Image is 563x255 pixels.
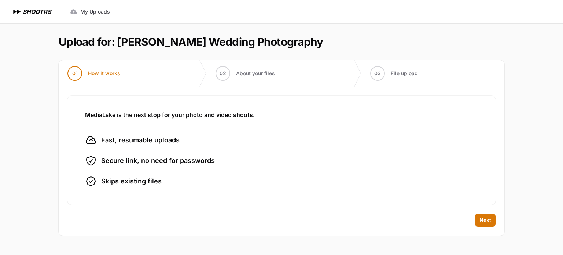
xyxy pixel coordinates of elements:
span: About your files [236,70,275,77]
span: Secure link, no need for passwords [101,156,215,166]
span: 03 [374,70,381,77]
button: Next [475,214,496,227]
button: 01 How it works [59,60,129,87]
h1: SHOOTRS [23,7,51,16]
button: 03 File upload [361,60,427,87]
a: SHOOTRS SHOOTRS [12,7,51,16]
span: Fast, resumable uploads [101,135,180,145]
h1: Upload for: [PERSON_NAME] Wedding Photography [59,35,323,48]
span: 01 [72,70,78,77]
h3: MediaLake is the next stop for your photo and video shoots. [85,110,478,119]
span: 02 [220,70,226,77]
span: How it works [88,70,120,77]
span: Next [479,216,491,224]
span: File upload [391,70,418,77]
span: Skips existing files [101,176,162,186]
img: SHOOTRS [12,7,23,16]
span: My Uploads [80,8,110,15]
a: My Uploads [66,5,114,18]
button: 02 About your files [207,60,284,87]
